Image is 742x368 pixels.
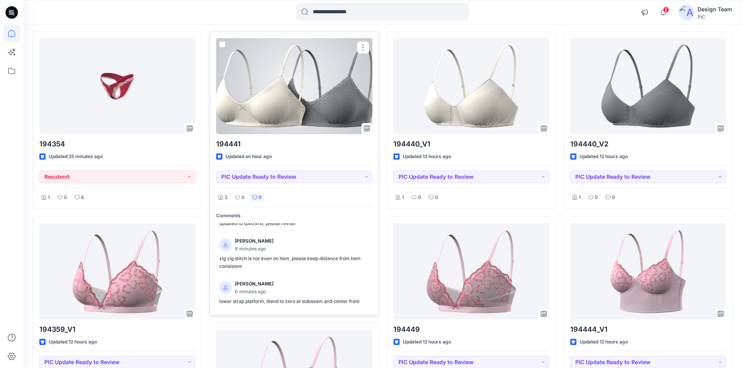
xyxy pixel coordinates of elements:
[216,139,372,150] p: 194441
[39,139,195,150] p: 194354
[225,194,227,202] p: 2
[403,338,451,346] p: Updated 12 hours ago
[580,153,628,161] p: Updated 12 hours ago
[235,288,273,296] p: 6 minutes ago
[698,14,732,20] div: PIC
[579,194,581,202] p: 1
[612,194,615,202] p: 0
[235,237,273,245] p: [PERSON_NAME]
[435,194,438,202] p: 0
[580,338,628,346] p: Updated 12 hours ago
[595,194,598,202] p: 0
[698,5,732,14] div: Design Team
[393,38,549,134] a: 194440_V1
[570,324,726,335] p: 194444_V1
[403,153,451,161] p: Updated 12 hours ago
[570,223,726,319] a: 194444_V1
[216,234,372,274] a: [PERSON_NAME]8 minutes agozig zig stitch is not even on hem, please keep distance from hem consis...
[223,285,228,290] svg: avatar
[570,38,726,134] a: 194440_V2
[216,212,372,220] p: Comments
[259,194,262,202] p: 9
[216,277,372,309] a: [PERSON_NAME]6 minutes agolower strap platform, blend to zero at sideseam and center front
[226,153,272,161] p: Updated an hour ago
[81,194,84,202] p: 6
[39,38,195,134] a: 194354
[241,194,245,202] p: 0
[235,280,273,288] p: [PERSON_NAME]
[39,223,195,319] a: 194359_V1
[49,153,103,161] p: Updated 25 minutes ago
[393,324,549,335] p: 194449
[663,7,669,13] span: 2
[49,338,97,346] p: Updated 12 hours ago
[39,324,195,335] p: 194359_V1
[219,298,369,306] p: lower strap platform, blend to zero at sideseam and center front
[223,243,228,247] svg: avatar
[418,194,421,202] p: 0
[402,194,404,202] p: 1
[48,194,50,202] p: 1
[393,223,549,319] a: 194449
[64,194,67,202] p: 0
[393,139,549,150] p: 194440_V1
[235,245,273,253] p: 8 minutes ago
[219,255,369,271] p: zig zig stitch is not even on hem, please keep distance from hem consistent
[216,38,372,134] a: 194441
[679,5,694,20] img: avatar
[570,139,726,150] p: 194440_V2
